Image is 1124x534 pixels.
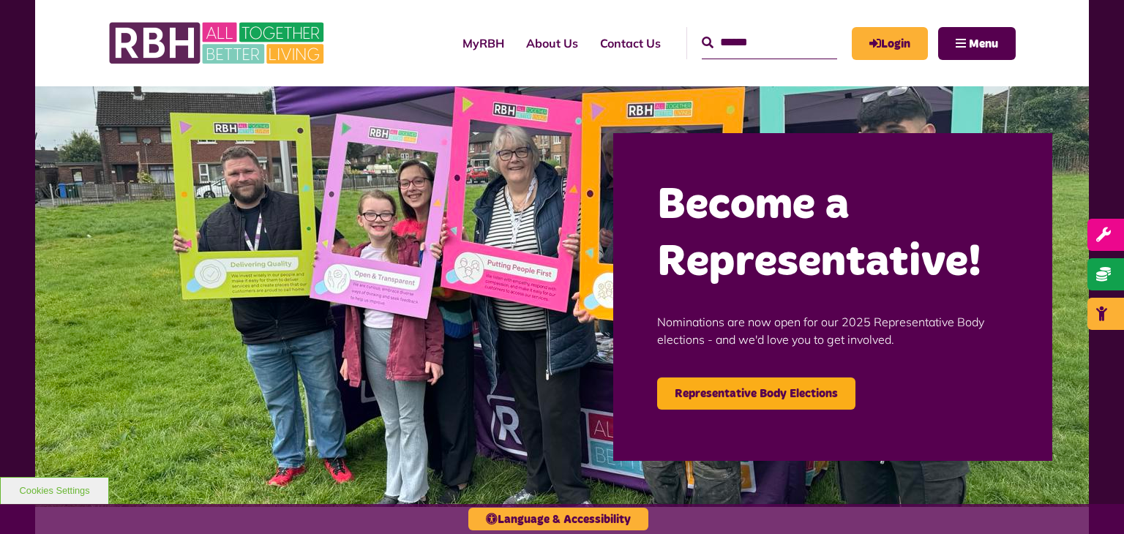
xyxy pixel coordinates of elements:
[452,23,515,63] a: MyRBH
[852,27,928,60] a: MyRBH
[657,177,1008,291] h2: Become a Representative!
[515,23,589,63] a: About Us
[468,508,648,530] button: Language & Accessibility
[657,377,855,410] a: Representative Body Elections
[35,86,1089,507] img: Image (22)
[589,23,672,63] a: Contact Us
[969,38,998,50] span: Menu
[657,291,1008,370] p: Nominations are now open for our 2025 Representative Body elections - and we'd love you to get in...
[108,15,328,72] img: RBH
[938,27,1016,60] button: Navigation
